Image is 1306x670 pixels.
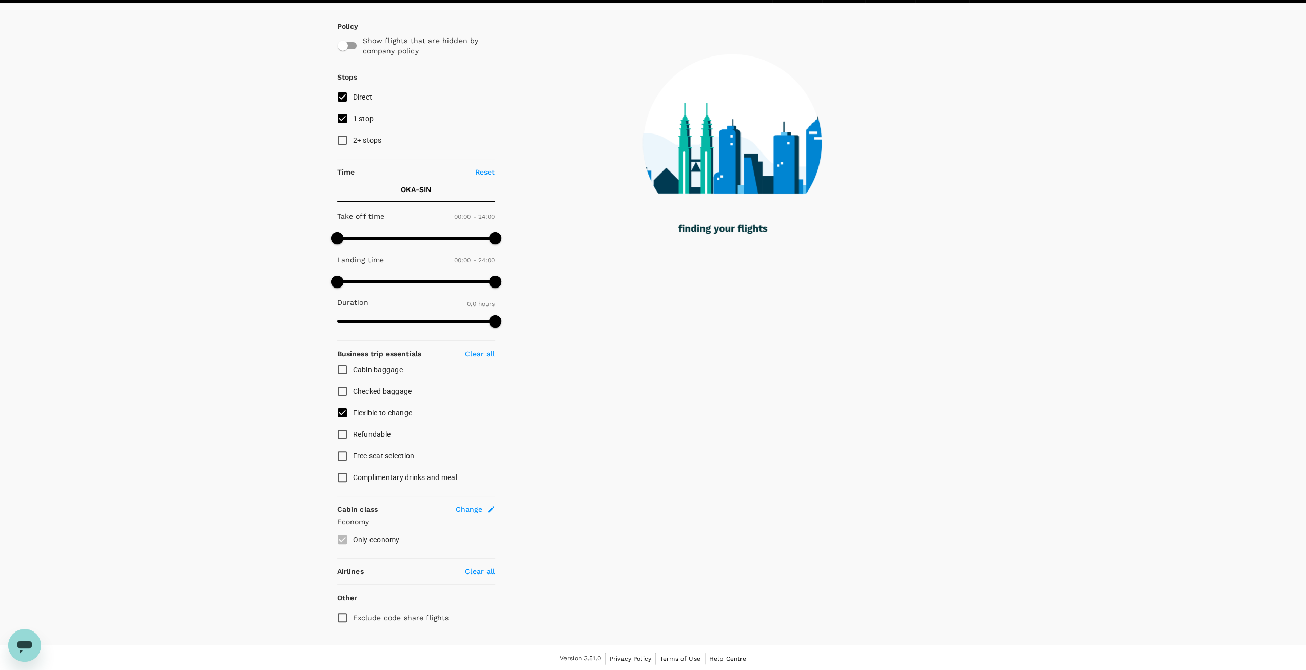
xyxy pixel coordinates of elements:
span: Free seat selection [353,452,415,460]
span: Complimentary drinks and meal [353,473,457,482]
span: Refundable [353,430,391,438]
span: Version 3.51.0 [560,654,601,664]
span: 2+ stops [353,136,382,144]
p: Show flights that are hidden by company policy [363,35,488,56]
p: Policy [337,21,346,31]
span: Cabin baggage [353,366,403,374]
a: Privacy Policy [610,653,651,664]
span: 00:00 - 24:00 [454,257,495,264]
p: Reset [475,167,495,177]
strong: Business trip essentials [337,350,422,358]
span: Privacy Policy [610,655,651,662]
span: 00:00 - 24:00 [454,213,495,220]
p: Other [337,592,358,603]
p: Exclude code share flights [353,612,449,623]
p: Landing time [337,255,384,265]
span: Change [456,504,483,514]
span: Checked baggage [353,387,412,395]
a: Terms of Use [660,653,700,664]
strong: Cabin class [337,505,378,513]
span: 1 stop [353,114,374,123]
span: 0.0 hours [467,300,495,308]
p: Duration [337,297,368,308]
strong: Stops [337,73,358,81]
p: Clear all [465,349,495,359]
span: Direct [353,93,373,101]
span: Only economy [353,535,400,544]
iframe: Button to launch messaging window [8,629,41,662]
strong: Airlines [337,567,364,576]
span: Terms of Use [660,655,700,662]
p: Time [337,167,355,177]
p: Economy [337,516,495,527]
g: finding your flights [678,225,767,234]
span: Help Centre [709,655,747,662]
p: Take off time [337,211,385,221]
p: Clear all [465,566,495,577]
a: Help Centre [709,653,747,664]
span: Flexible to change [353,409,413,417]
p: OKA - SIN [401,184,431,195]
